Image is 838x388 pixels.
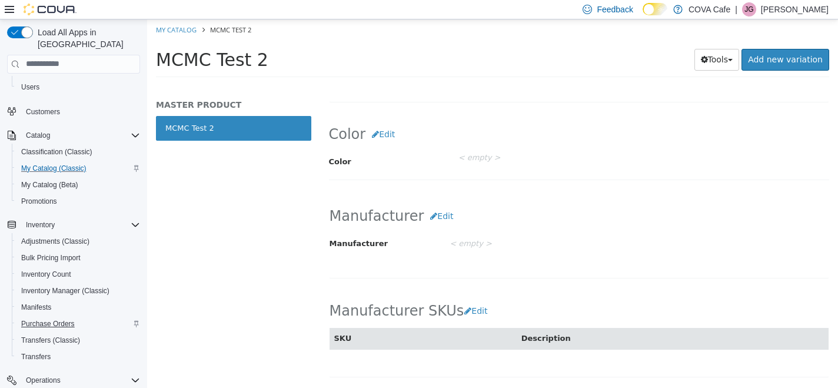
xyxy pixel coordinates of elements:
button: Manifests [12,299,145,316]
span: Manufacturer [182,220,241,228]
span: Catalog [21,128,140,142]
a: Transfers (Classic) [16,333,85,347]
a: Add new variation [594,29,682,51]
span: Classification (Classic) [16,145,140,159]
button: Edit [277,186,312,208]
span: Inventory [26,220,55,230]
span: Load All Apps in [GEOGRAPHIC_DATA] [33,26,140,50]
span: Catalog [26,131,50,140]
button: Inventory Count [12,266,145,283]
button: Customers [2,102,145,120]
h2: Manufacturer SKUs [182,281,347,303]
button: Adjustments (Classic) [12,233,145,250]
button: Inventory [2,217,145,233]
span: Bulk Pricing Import [21,253,81,263]
h5: MASTER PRODUCT [9,80,164,91]
span: Transfers [21,352,51,362]
button: Transfers (Classic) [12,332,145,349]
span: Manifests [16,300,140,314]
span: Users [21,82,39,92]
span: Customers [26,107,60,117]
div: < empty > [302,214,690,235]
a: Users [16,80,44,94]
button: My Catalog (Classic) [12,160,145,177]
span: Manifests [21,303,51,312]
span: MCMC Test 2 [63,6,104,15]
button: Edit [317,281,347,303]
span: Transfers [16,350,140,364]
span: Classification (Classic) [21,147,92,157]
button: Purchase Orders [12,316,145,332]
a: Customers [21,105,65,119]
span: Adjustments (Classic) [21,237,89,246]
span: SKU [187,314,205,323]
span: My Catalog (Beta) [16,178,140,192]
a: MCMC Test 2 [9,97,164,121]
button: Transfers [12,349,145,365]
span: My Catalog (Classic) [21,164,87,173]
button: Promotions [12,193,145,210]
button: Inventory [21,218,59,232]
span: Operations [21,373,140,387]
span: Inventory Manager (Classic) [16,284,140,298]
span: JG [744,2,753,16]
span: Promotions [16,194,140,208]
h2: Manufacturer [182,186,682,208]
span: Customers [21,104,140,118]
span: Promotions [21,197,57,206]
div: Jonathan Graef [742,2,756,16]
div: < empty > [311,132,354,144]
button: Edit [218,104,254,126]
span: Inventory Count [16,267,140,281]
button: My Catalog (Beta) [12,177,145,193]
span: Inventory Manager (Classic) [21,286,109,296]
span: Adjustments (Classic) [16,234,140,248]
span: Bulk Pricing Import [16,251,140,265]
span: My Catalog (Classic) [16,161,140,175]
label: Color [173,132,302,148]
h2: Color [182,104,683,126]
a: Bulk Pricing Import [16,251,85,265]
a: My Catalog (Classic) [16,161,91,175]
button: Catalog [2,127,145,144]
a: Inventory Manager (Classic) [16,284,114,298]
span: Transfers (Classic) [21,336,80,345]
span: Operations [26,376,61,385]
span: Purchase Orders [21,319,75,329]
span: Transfers (Classic) [16,333,140,347]
span: My Catalog (Beta) [21,180,78,190]
span: Inventory Count [21,270,71,279]
p: COVA Cafe [689,2,730,16]
button: Users [12,79,145,95]
span: Users [16,80,140,94]
a: Adjustments (Classic) [16,234,94,248]
span: Inventory [21,218,140,232]
input: Dark Mode [643,3,667,15]
span: Purchase Orders [16,317,140,331]
a: Classification (Classic) [16,145,97,159]
span: Feedback [597,4,633,15]
a: My Catalog (Beta) [16,178,83,192]
span: MCMC Test 2 [9,30,121,51]
button: Bulk Pricing Import [12,250,145,266]
p: | [735,2,737,16]
button: Inventory Manager (Classic) [12,283,145,299]
a: Transfers [16,350,55,364]
button: Operations [21,373,65,387]
a: My Catalog [9,6,49,15]
button: Tools [547,29,593,51]
p: [PERSON_NAME] [761,2,829,16]
a: Inventory Count [16,267,76,281]
a: Manifests [16,300,56,314]
span: Description [374,314,424,323]
button: Catalog [21,128,55,142]
a: Purchase Orders [16,317,79,331]
img: Cova [24,4,77,15]
a: Promotions [16,194,62,208]
button: Classification (Classic) [12,144,145,160]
